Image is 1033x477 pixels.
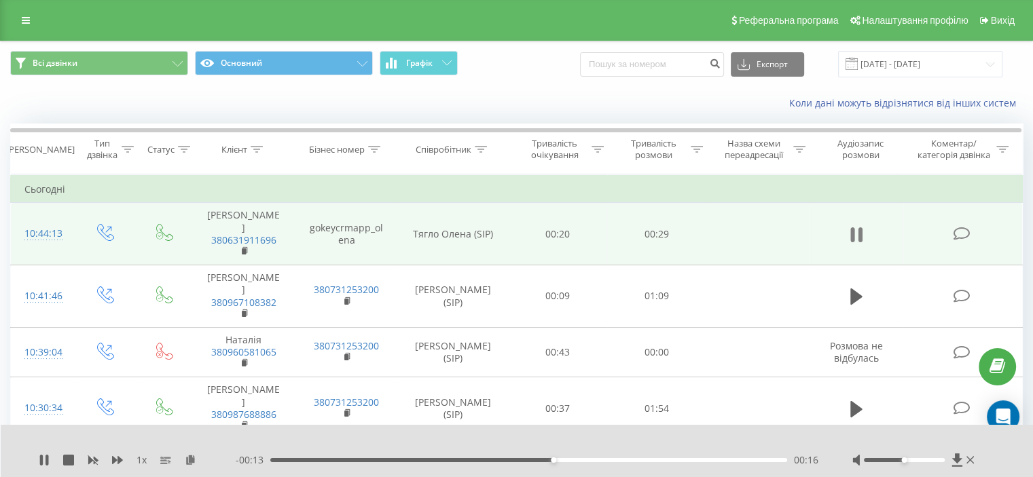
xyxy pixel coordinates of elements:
[821,138,901,161] div: Аудіозапис розмови
[794,453,818,467] span: 00:16
[987,400,1019,433] div: Open Intercom Messenger
[398,327,509,377] td: [PERSON_NAME] (SIP)
[192,203,295,265] td: [PERSON_NAME]
[607,377,706,440] td: 01:54
[398,377,509,440] td: [PERSON_NAME] (SIP)
[211,233,276,246] a: 380631911696
[11,176,1023,203] td: Сьогодні
[739,15,839,26] span: Реферальна програма
[6,144,75,155] div: [PERSON_NAME]
[901,457,907,463] div: Accessibility label
[509,327,607,377] td: 00:43
[789,96,1023,109] a: Коли дані можуть відрізнятися вiд інших систем
[314,283,379,296] a: 380731253200
[24,283,60,309] div: 10:41:46
[192,377,295,440] td: [PERSON_NAME]
[619,138,687,161] div: Тривалість розмови
[607,327,706,377] td: 00:00
[137,453,147,467] span: 1 x
[551,457,556,463] div: Accessibility label
[211,408,276,421] a: 380987688886
[862,15,968,26] span: Налаштування профілю
[398,265,509,328] td: [PERSON_NAME] (SIP)
[521,138,589,161] div: Тривалість очікування
[10,51,188,75] button: Всі дзвінки
[314,396,379,408] a: 380731253200
[380,51,458,75] button: Графік
[719,138,790,161] div: Назва схеми переадресації
[221,144,247,155] div: Клієнт
[192,327,295,377] td: Наталія
[913,138,993,161] div: Коментар/категорія дзвінка
[509,377,607,440] td: 00:37
[830,339,883,364] span: Розмова не відбулась
[398,203,509,265] td: Тягло Олена (SIP)
[406,58,433,68] span: Графік
[24,395,60,421] div: 10:30:34
[731,52,804,77] button: Експорт
[580,52,724,77] input: Пошук за номером
[416,144,471,155] div: Співробітник
[195,51,373,75] button: Основний
[607,203,706,265] td: 00:29
[309,144,365,155] div: Бізнес номер
[991,15,1015,26] span: Вихід
[211,345,276,358] a: 380960581065
[147,144,175,155] div: Статус
[295,203,397,265] td: gokeycrmapp_olena
[24,339,60,366] div: 10:39:04
[236,453,270,467] span: - 00:13
[314,339,379,352] a: 380731253200
[192,265,295,328] td: [PERSON_NAME]
[24,221,60,247] div: 10:44:13
[509,265,607,328] td: 00:09
[33,58,77,69] span: Всі дзвінки
[607,265,706,328] td: 01:09
[509,203,607,265] td: 00:20
[86,138,117,161] div: Тип дзвінка
[211,296,276,309] a: 380967108382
